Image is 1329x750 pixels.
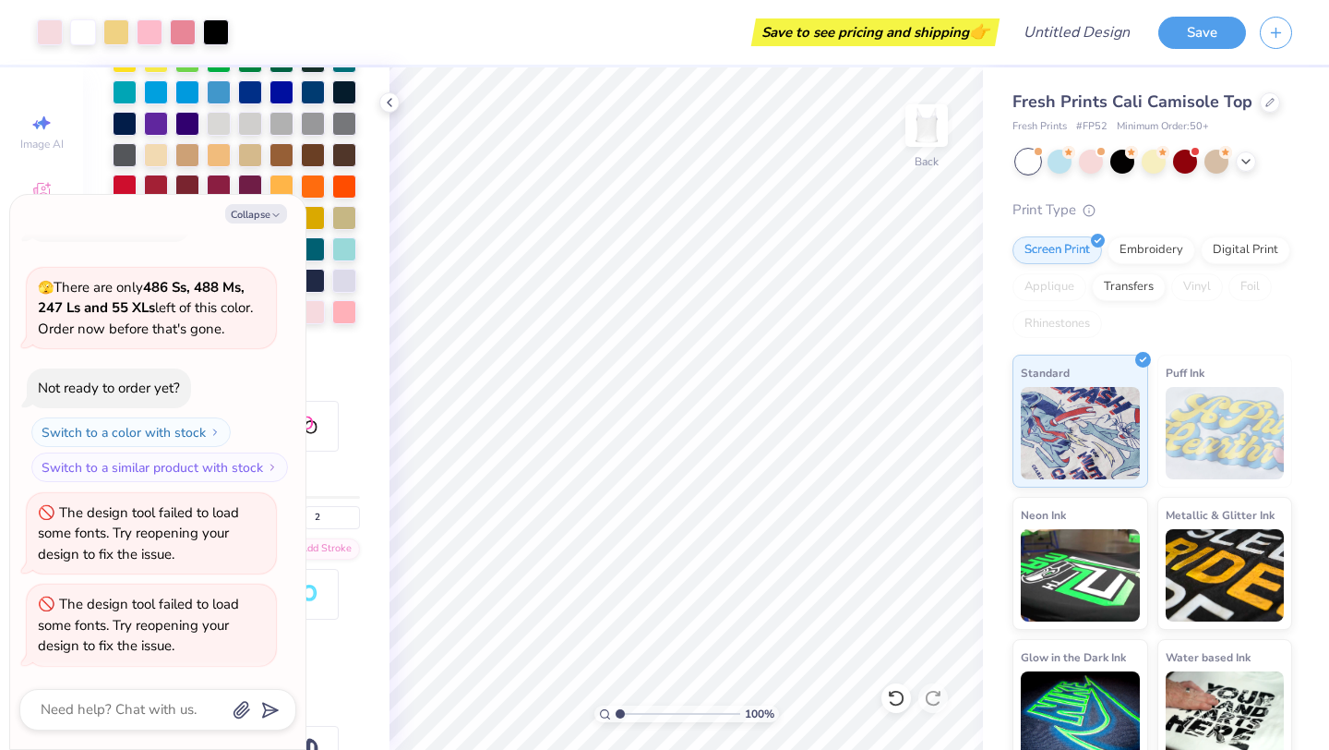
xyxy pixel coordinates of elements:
[38,279,54,296] span: 🫣
[1171,273,1223,301] div: Vinyl
[969,20,989,42] span: 👉
[1201,236,1290,264] div: Digital Print
[1012,273,1086,301] div: Applique
[908,107,945,144] img: Back
[1166,529,1285,622] img: Metallic & Glitter Ink
[1117,119,1209,135] span: Minimum Order: 50 +
[20,137,64,151] span: Image AI
[38,278,253,338] span: There are only left of this color. Order now before that's gone.
[756,18,995,46] div: Save to see pricing and shipping
[1107,236,1195,264] div: Embroidery
[1166,505,1275,525] span: Metallic & Glitter Ink
[38,379,180,397] div: Not ready to order yet?
[225,204,287,224] button: Collapse
[1012,91,1252,113] span: Fresh Prints Cali Camisole Top
[1228,273,1272,301] div: Foil
[31,417,231,447] button: Switch to a color with stock
[1012,119,1067,135] span: Fresh Prints
[915,153,939,170] div: Back
[1021,529,1140,622] img: Neon Ink
[31,453,288,482] button: Switch to a similar product with stock
[1166,387,1285,479] img: Puff Ink
[1076,119,1107,135] span: # FP52
[1166,363,1204,382] span: Puff Ink
[1012,236,1102,264] div: Screen Print
[210,427,221,438] img: Switch to a color with stock
[1021,387,1140,479] img: Standard
[38,595,239,655] div: The design tool failed to load some fonts. Try reopening your design to fix the issue.
[1021,363,1070,382] span: Standard
[267,462,278,473] img: Switch to a similar product with stock
[277,538,360,560] div: Add Stroke
[1166,647,1251,667] span: Water based Ink
[1021,505,1066,525] span: Neon Ink
[1092,273,1166,301] div: Transfers
[745,706,774,722] span: 100 %
[1009,14,1144,51] input: Untitled Design
[1158,17,1246,49] button: Save
[1012,200,1292,221] div: Print Type
[38,503,239,563] div: The design tool failed to load some fonts. Try reopening your design to fix the issue.
[1021,647,1126,667] span: Glow in the Dark Ink
[1012,310,1102,338] div: Rhinestones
